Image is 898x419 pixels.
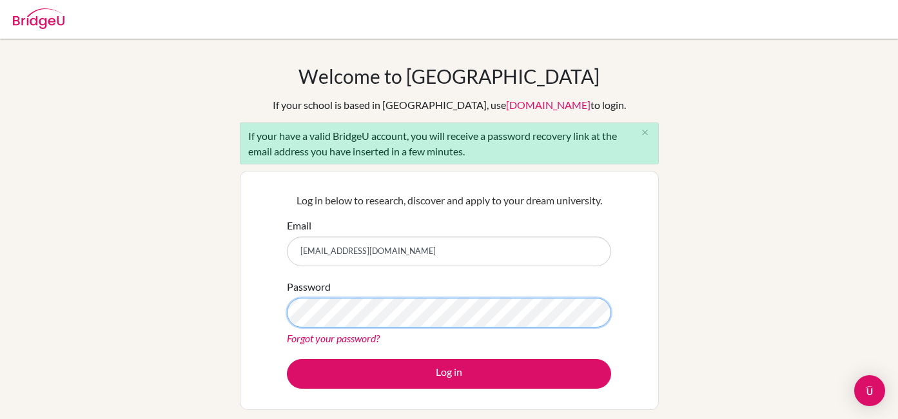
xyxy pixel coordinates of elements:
[298,64,600,88] h1: Welcome to [GEOGRAPHIC_DATA]
[287,193,611,208] p: Log in below to research, discover and apply to your dream university.
[13,8,64,29] img: Bridge-U
[287,218,311,233] label: Email
[287,359,611,389] button: Log in
[287,332,380,344] a: Forgot your password?
[632,123,658,142] button: Close
[273,97,626,113] div: If your school is based in [GEOGRAPHIC_DATA], use to login.
[240,122,659,164] div: If your have a valid BridgeU account, you will receive a password recovery link at the email addr...
[640,128,650,137] i: close
[506,99,591,111] a: [DOMAIN_NAME]
[854,375,885,406] div: Open Intercom Messenger
[287,279,331,295] label: Password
